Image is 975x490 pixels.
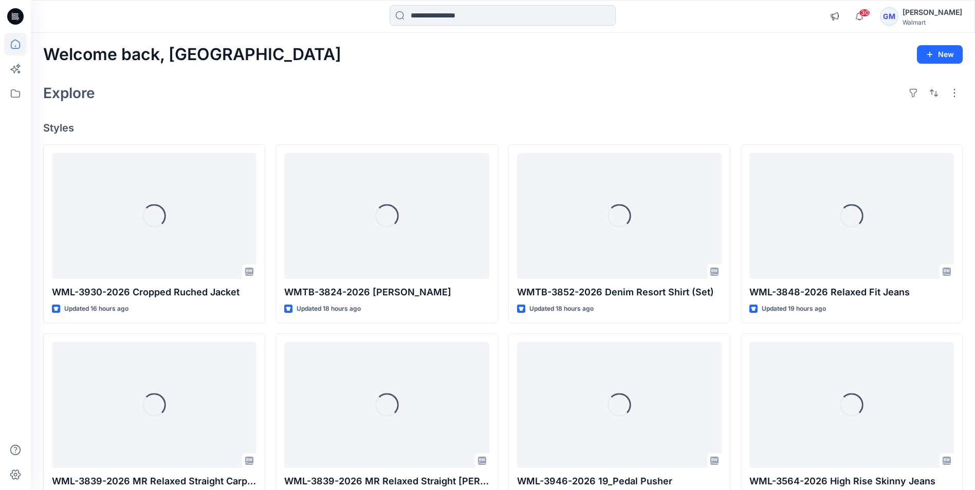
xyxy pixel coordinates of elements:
[52,474,256,488] p: WML-3839-2026 MR Relaxed Straight Carpenter_Cost Opt
[52,285,256,299] p: WML-3930-2026 Cropped Ruched Jacket
[284,285,489,299] p: WMTB-3824-2026 [PERSON_NAME]
[517,285,722,299] p: WMTB-3852-2026 Denim Resort Shirt (Set)
[903,18,962,26] div: Walmart
[903,6,962,18] div: [PERSON_NAME]
[749,474,954,488] p: WML-3564-2026 High Rise Skinny Jeans
[297,304,361,314] p: Updated 18 hours ago
[762,304,826,314] p: Updated 19 hours ago
[64,304,128,314] p: Updated 16 hours ago
[43,85,95,101] h2: Explore
[43,45,341,64] h2: Welcome back, [GEOGRAPHIC_DATA]
[859,9,870,17] span: 30
[880,7,898,26] div: GM
[284,474,489,488] p: WML-3839-2026 MR Relaxed Straight [PERSON_NAME]
[749,285,954,299] p: WML-3848-2026 Relaxed Fit Jeans
[917,45,963,64] button: New
[43,122,963,134] h4: Styles
[517,474,722,488] p: WML-3946-2026 19_Pedal Pusher
[529,304,594,314] p: Updated 18 hours ago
